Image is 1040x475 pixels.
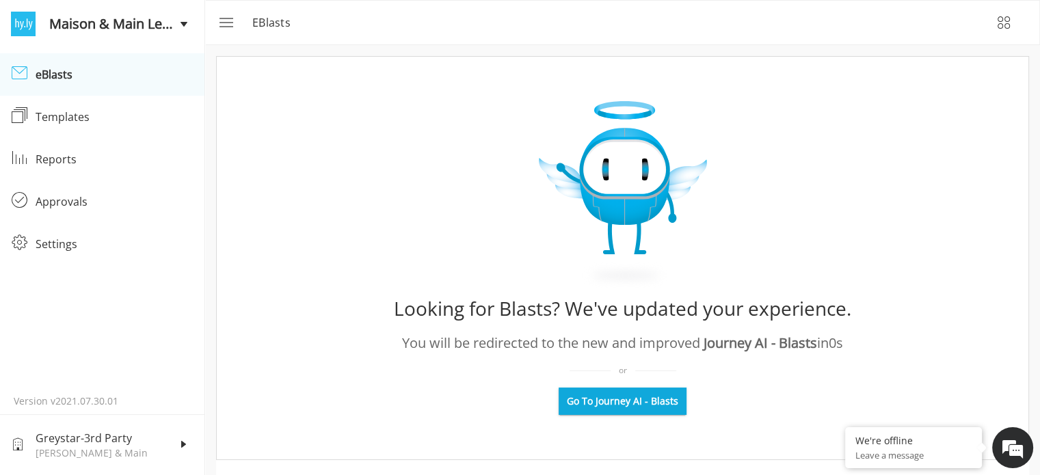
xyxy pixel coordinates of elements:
em: Submit [200,372,248,390]
div: or [570,364,676,377]
span: We are offline. Please leave us a message. [29,148,239,286]
div: Minimize live chat window [224,7,257,40]
img: expiry_Image [539,101,707,288]
span: Go To Journey AI - Blasts [567,394,678,408]
div: Looking for Blasts? We've updated your experience. [394,292,851,325]
textarea: Type your message and click 'Submit' [7,324,261,372]
div: Approvals [36,193,194,210]
button: menu [209,6,241,39]
button: Go To Journey AI - Blasts [559,388,686,415]
div: Settings [36,236,194,252]
span: Journey AI - Blasts [704,334,817,352]
p: eBlasts [252,14,299,31]
img: logo [11,12,36,36]
div: You will be redirected to the new and improved in 0 s [402,333,843,353]
img: d_692782471_company_1567716308916_692782471 [23,68,57,103]
div: We're offline [855,434,972,447]
div: Templates [36,109,194,125]
div: Reports [36,151,194,167]
p: Version v2021.07.30.01 [14,394,191,408]
div: eBlasts [36,66,194,83]
span: Maison & Main Leasing [49,14,180,34]
p: Leave a message [855,449,972,461]
div: Leave a message [71,77,230,94]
